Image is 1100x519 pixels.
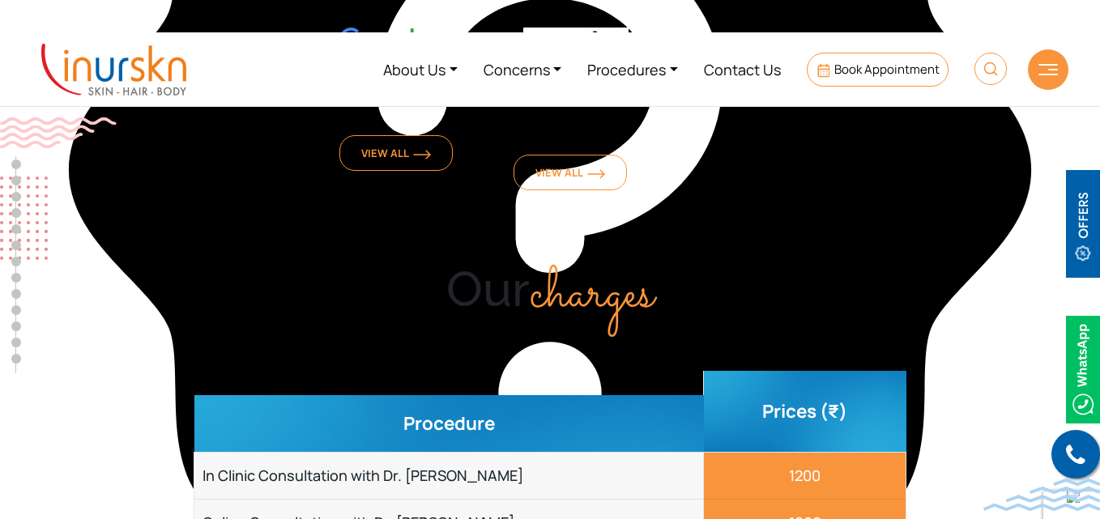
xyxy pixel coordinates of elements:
a: Book Appointment [807,53,949,87]
span: Book Appointment [834,61,940,78]
a: About Us [370,39,471,100]
div: Our [32,260,1068,324]
img: HeaderSearch [974,53,1007,85]
td: 1200 [704,452,906,499]
a: Procedures [574,39,691,100]
img: practo-logo [523,28,629,57]
img: orange-arrow [413,150,431,160]
td: In Clinic Consultation with Dr. [PERSON_NAME] [194,452,704,499]
a: Contact Us [691,39,794,100]
img: hamLine.svg [1038,64,1058,75]
img: orange-arrow [587,169,605,179]
th: Procedure [194,395,704,452]
img: inurskn-logo [41,44,186,96]
a: Whatsappicon [1066,359,1100,377]
th: Prices (₹) [704,371,906,452]
span: View All [535,165,605,180]
a: View Allorange-arrow [339,135,453,171]
span: View All [361,146,431,160]
img: Whatsappicon [1066,316,1100,423]
a: View Allorange-arrow [514,155,627,190]
img: offerBt [1066,170,1100,278]
span: charges [530,252,654,337]
img: bluewave [983,479,1100,511]
a: Concerns [471,39,575,100]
